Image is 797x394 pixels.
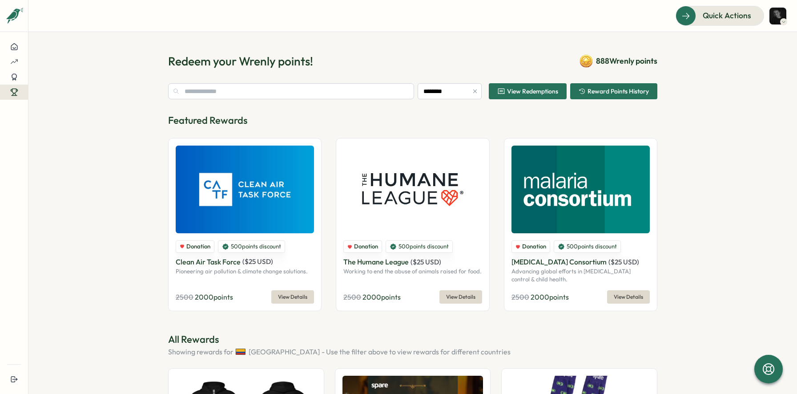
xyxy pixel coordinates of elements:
[588,88,649,94] span: Reward Points History
[343,292,361,301] span: 2500
[168,114,657,127] p: Featured Rewards
[511,292,529,301] span: 2500
[235,346,246,357] img: Colombia
[570,83,657,99] button: Reward Points History
[608,258,639,266] span: ( $ 25 USD )
[343,146,482,233] img: The Humane League
[343,256,409,268] p: The Humane League
[511,256,607,268] p: [MEDICAL_DATA] Consortium
[176,256,241,268] p: Clean Air Task Force
[195,292,233,301] span: 2000 points
[522,243,546,251] span: Donation
[511,268,650,283] p: Advancing global efforts in [MEDICAL_DATA] control & child health.
[446,291,475,303] span: View Details
[322,346,511,357] span: - Use the filter above to view rewards for different countries
[168,333,657,346] p: All Rewards
[676,6,764,25] button: Quick Actions
[386,240,453,253] div: 500 points discount
[168,53,313,69] h1: Redeem your Wrenly points!
[249,346,320,357] span: [GEOGRAPHIC_DATA]
[703,10,751,21] span: Quick Actions
[531,292,569,301] span: 2000 points
[218,240,285,253] div: 500 points discount
[507,88,558,94] span: View Redemptions
[168,346,233,357] span: Showing rewards for
[278,291,307,303] span: View Details
[411,258,441,266] span: ( $ 25 USD )
[596,55,657,67] span: 888 Wrenly points
[354,243,378,251] span: Donation
[614,291,643,303] span: View Details
[176,292,193,301] span: 2500
[242,257,273,266] span: ( $ 25 USD )
[343,268,482,276] p: Working to end the abuse of animals raised for food.
[271,290,314,304] button: View Details
[176,146,314,233] img: Clean Air Task Force
[186,243,210,251] span: Donation
[362,292,401,301] span: 2000 points
[554,240,621,253] div: 500 points discount
[176,268,314,276] p: Pioneering air pollution & climate change solutions.
[511,146,650,233] img: Malaria Consortium
[769,8,786,24] img: Fran Martinez
[439,290,482,304] button: View Details
[607,290,650,304] button: View Details
[489,83,567,99] button: View Redemptions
